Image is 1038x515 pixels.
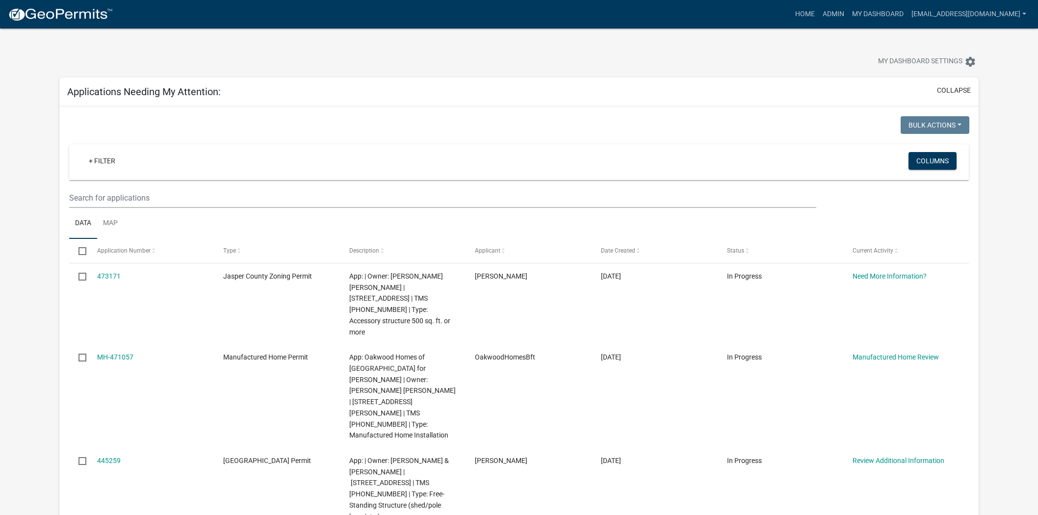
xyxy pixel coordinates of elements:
a: Admin [819,5,848,24]
datatable-header-cell: Current Activity [843,239,969,262]
span: My Dashboard Settings [878,56,962,68]
span: App: Oakwood Homes of Beaufort for francisco zavala | Owner: VASQUEZ JOSE FELICITO CANALES | 205 ... [349,353,456,439]
span: In Progress [727,457,762,464]
i: settings [964,56,976,68]
span: Description [349,247,379,254]
a: 473171 [97,272,121,280]
span: OakwoodHomesBft [475,353,535,361]
span: James Lawson [475,457,527,464]
a: Review Additional Information [853,457,944,464]
span: Placido [475,272,527,280]
span: Applicant [475,247,500,254]
span: 08/29/2025 [601,353,621,361]
span: Jasper County Building Permit [223,457,311,464]
input: Search for applications [69,188,817,208]
span: 09/03/2025 [601,272,621,280]
span: 07/04/2025 [601,457,621,464]
a: MH-471057 [97,353,133,361]
datatable-header-cell: Type [214,239,340,262]
a: + Filter [81,152,123,170]
button: collapse [937,85,971,96]
datatable-header-cell: Status [717,239,843,262]
datatable-header-cell: Select [69,239,88,262]
a: Manufactured Home Review [853,353,939,361]
a: 445259 [97,457,121,464]
span: Manufactured Home Permit [223,353,308,361]
datatable-header-cell: Application Number [88,239,214,262]
span: Status [727,247,744,254]
a: [EMAIL_ADDRESS][DOMAIN_NAME] [908,5,1030,24]
a: Home [791,5,819,24]
a: Need More Information? [853,272,927,280]
button: Columns [908,152,957,170]
button: My Dashboard Settingssettings [870,52,984,71]
span: Date Created [601,247,635,254]
h5: Applications Needing My Attention: [67,86,221,98]
button: Bulk Actions [901,116,969,134]
span: In Progress [727,272,762,280]
span: In Progress [727,353,762,361]
a: Map [97,208,124,239]
span: Jasper County Zoning Permit [223,272,312,280]
datatable-header-cell: Description [339,239,466,262]
datatable-header-cell: Applicant [466,239,592,262]
a: My Dashboard [848,5,908,24]
span: Application Number [97,247,151,254]
span: Type [223,247,236,254]
span: App: | Owner: NUNEZ PLACIDO SANCHEZ | 572 FREEDOM PKWY | TMS 039-00-04-038 | Type: Accessory stru... [349,272,450,336]
span: Current Activity [853,247,893,254]
datatable-header-cell: Date Created [592,239,718,262]
a: Data [69,208,97,239]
